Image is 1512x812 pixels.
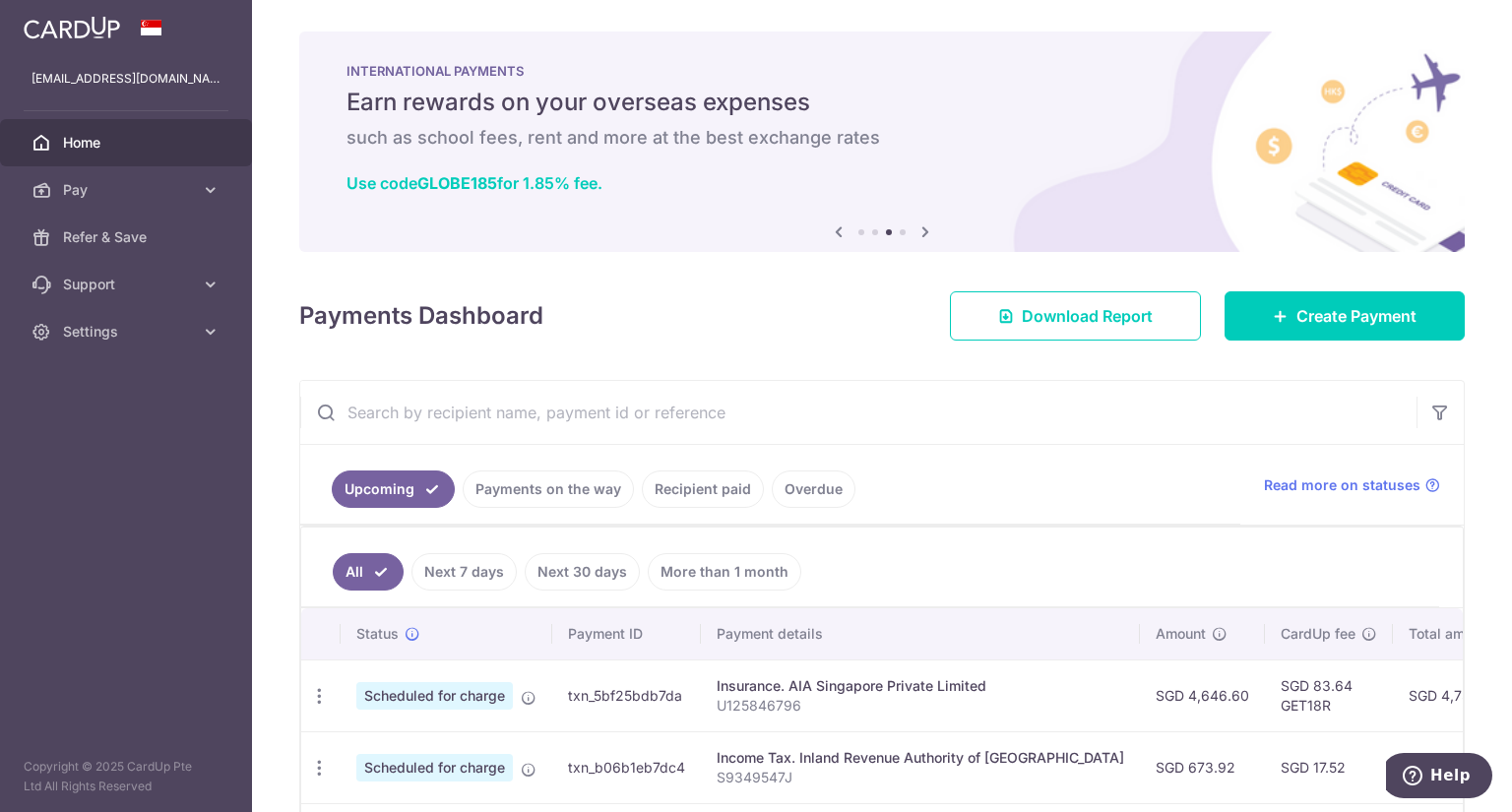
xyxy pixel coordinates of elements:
h4: Payments Dashboard [299,298,543,334]
td: SGD 673.92 [1140,731,1265,803]
b: GLOBE185 [417,173,497,193]
div: Income Tax. Inland Revenue Authority of [GEOGRAPHIC_DATA] [717,748,1124,768]
h5: Earn rewards on your overseas expenses [346,87,1417,118]
a: Upcoming [332,470,455,508]
td: txn_b06b1eb7dc4 [552,731,701,803]
span: Create Payment [1296,304,1417,328]
img: International Payment Banner [299,31,1465,252]
div: Insurance. AIA Singapore Private Limited [717,676,1124,696]
img: CardUp [24,16,120,39]
span: Read more on statuses [1264,475,1420,495]
a: Read more on statuses [1264,475,1440,495]
a: All [333,553,404,591]
td: txn_5bf25bdb7da [552,659,701,731]
span: Refer & Save [63,227,193,247]
p: INTERNATIONAL PAYMENTS [346,63,1417,79]
input: Search by recipient name, payment id or reference [300,381,1417,444]
a: Next 7 days [411,553,517,591]
td: SGD 4,646.60 [1140,659,1265,731]
a: Create Payment [1225,291,1465,341]
p: [EMAIL_ADDRESS][DOMAIN_NAME] [31,69,220,89]
span: Settings [63,322,193,342]
td: SGD 17.52 [1265,731,1393,803]
span: Pay [63,180,193,200]
td: SGD 83.64 GET18R [1265,659,1393,731]
th: Payment ID [552,608,701,659]
span: CardUp fee [1281,624,1355,644]
a: Overdue [772,470,855,508]
span: Status [356,624,399,644]
span: Download Report [1022,304,1153,328]
span: Home [63,133,193,153]
span: Total amt. [1409,624,1474,644]
iframe: Opens a widget where you can find more information [1386,753,1492,802]
span: Scheduled for charge [356,754,513,781]
th: Payment details [701,608,1140,659]
a: Payments on the way [463,470,634,508]
h6: such as school fees, rent and more at the best exchange rates [346,126,1417,150]
p: U125846796 [717,696,1124,716]
p: S9349547J [717,768,1124,787]
a: Recipient paid [642,470,764,508]
span: Support [63,275,193,294]
span: Amount [1156,624,1206,644]
span: Scheduled for charge [356,682,513,710]
a: Next 30 days [525,553,640,591]
a: Download Report [950,291,1201,341]
a: More than 1 month [648,553,801,591]
a: Use codeGLOBE185for 1.85% fee. [346,173,602,193]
